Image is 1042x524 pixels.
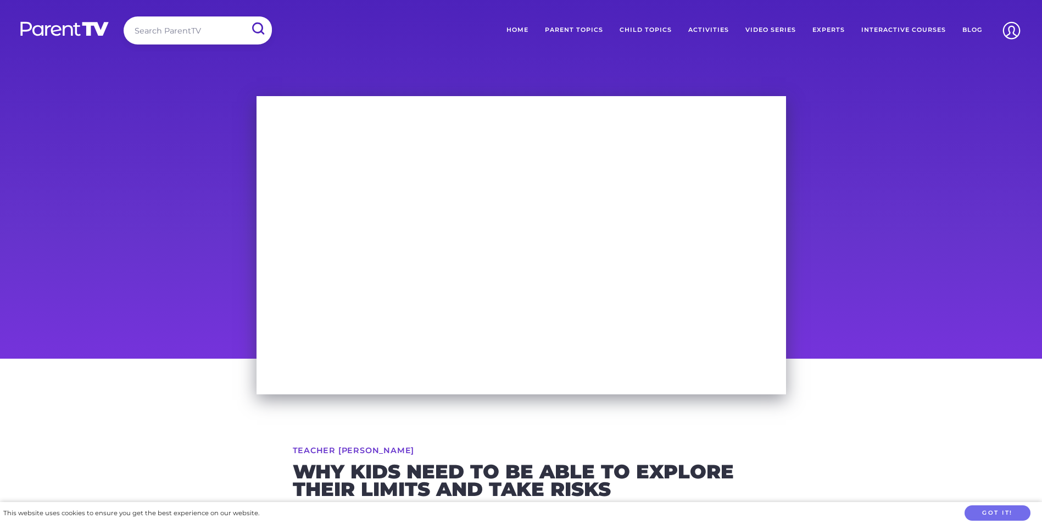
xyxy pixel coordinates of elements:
a: Video Series [737,16,804,44]
a: Teacher [PERSON_NAME] [293,447,415,454]
div: This website uses cookies to ensure you get the best experience on our website. [3,508,259,519]
a: Child Topics [611,16,680,44]
input: Submit [243,16,272,41]
input: Search ParentTV [124,16,272,44]
a: Blog [954,16,990,44]
h2: Why kids need to be able to explore their limits and take risks [293,463,750,498]
a: Activities [680,16,737,44]
a: Parent Topics [537,16,611,44]
button: Got it! [965,505,1030,521]
a: Experts [804,16,853,44]
img: Account [998,16,1026,44]
img: parenttv-logo-white.4c85aaf.svg [19,21,110,37]
a: Home [498,16,537,44]
a: Interactive Courses [853,16,954,44]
